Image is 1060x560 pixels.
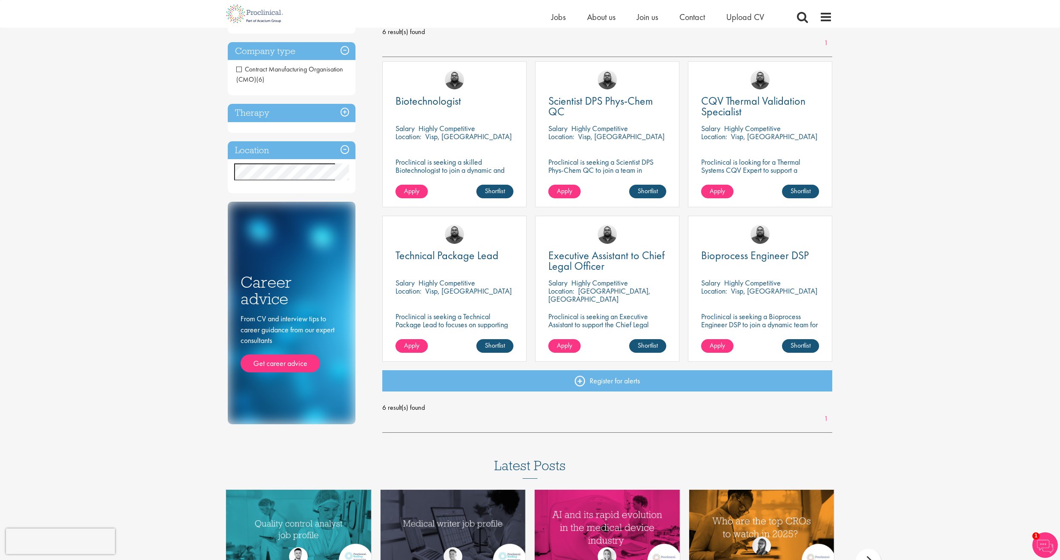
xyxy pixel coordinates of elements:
[751,70,770,89] img: Ashley Bennett
[395,312,513,353] p: Proclinical is seeking a Technical Package Lead to focuses on supporting the integration of mecha...
[1032,532,1058,558] img: Chatbot
[241,354,320,372] a: Get career advice
[425,286,512,296] p: Visp, [GEOGRAPHIC_DATA]
[751,225,770,244] img: Ashley Bennett
[228,42,355,60] h3: Company type
[395,339,428,353] a: Apply
[395,286,421,296] span: Location:
[548,312,666,353] p: Proclinical is seeking an Executive Assistant to support the Chief Legal Officer (CLO) in [GEOGRA...
[404,186,419,195] span: Apply
[701,250,819,261] a: Bioprocess Engineer DSP
[548,131,574,141] span: Location:
[6,529,115,554] iframe: reCAPTCHA
[395,158,513,182] p: Proclinical is seeking a skilled Biotechnologist to join a dynamic and innovative team on a contr...
[629,185,666,198] a: Shortlist
[476,339,513,353] a: Shortlist
[445,70,464,89] img: Ashley Bennett
[701,96,819,117] a: CQV Thermal Validation Specialist
[710,341,725,350] span: Apply
[679,11,705,23] a: Contact
[731,286,817,296] p: Visp, [GEOGRAPHIC_DATA]
[782,185,819,198] a: Shortlist
[236,65,343,84] span: Contract Manufacturing Organisation (CMO)
[241,274,343,307] h3: Career advice
[701,248,809,263] span: Bioprocess Engineer DSP
[701,131,727,141] span: Location:
[571,278,628,288] p: Highly Competitive
[548,286,574,296] span: Location:
[445,225,464,244] img: Ashley Bennett
[701,312,819,337] p: Proclinical is seeking a Bioprocess Engineer DSP to join a dynamic team for a contract role.
[548,278,567,288] span: Salary
[557,341,572,350] span: Apply
[571,123,628,133] p: Highly Competitive
[701,278,720,288] span: Salary
[395,250,513,261] a: Technical Package Lead
[548,94,653,119] span: Scientist DPS Phys-Chem QC
[752,537,771,555] img: Theodora Savlovschi - Wicks
[701,286,727,296] span: Location:
[548,339,581,353] a: Apply
[548,158,666,182] p: Proclinical is seeking a Scientist DPS Phys-Chem QC to join a team in [GEOGRAPHIC_DATA]
[726,11,764,23] a: Upload CV
[395,94,461,108] span: Biotechnologist
[782,339,819,353] a: Shortlist
[395,131,421,141] span: Location:
[256,75,264,84] span: (6)
[701,123,720,133] span: Salary
[598,225,617,244] img: Ashley Bennett
[548,250,666,271] a: Executive Assistant to Chief Legal Officer
[551,11,566,23] a: Jobs
[494,458,566,479] h3: Latest Posts
[228,104,355,122] h3: Therapy
[548,286,650,304] p: [GEOGRAPHIC_DATA], [GEOGRAPHIC_DATA]
[701,339,733,353] a: Apply
[395,278,415,288] span: Salary
[710,186,725,195] span: Apply
[724,123,781,133] p: Highly Competitive
[701,185,733,198] a: Apply
[382,370,833,391] a: Register for alerts
[598,70,617,89] img: Ashley Bennett
[395,123,415,133] span: Salary
[629,339,666,353] a: Shortlist
[731,131,817,141] p: Visp, [GEOGRAPHIC_DATA]
[395,248,498,263] span: Technical Package Lead
[382,401,833,414] span: 6 result(s) found
[382,26,833,38] span: 6 result(s) found
[404,341,419,350] span: Apply
[701,94,805,119] span: CQV Thermal Validation Specialist
[637,11,658,23] a: Join us
[418,278,475,288] p: Highly Competitive
[395,185,428,198] a: Apply
[425,131,512,141] p: Visp, [GEOGRAPHIC_DATA]
[1032,532,1040,540] span: 1
[395,96,513,106] a: Biotechnologist
[587,11,616,23] a: About us
[476,185,513,198] a: Shortlist
[241,313,343,372] div: From CV and interview tips to career guidance from our expert consultants
[578,131,665,141] p: Visp, [GEOGRAPHIC_DATA]
[557,186,572,195] span: Apply
[548,96,666,117] a: Scientist DPS Phys-Chem QC
[701,158,819,182] p: Proclinical is looking for a Thermal Systems CQV Expert to support a project-based assignment.
[548,248,665,273] span: Executive Assistant to Chief Legal Officer
[820,38,832,48] a: 1
[418,123,475,133] p: Highly Competitive
[228,141,355,160] h3: Location
[548,123,567,133] span: Salary
[724,278,781,288] p: Highly Competitive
